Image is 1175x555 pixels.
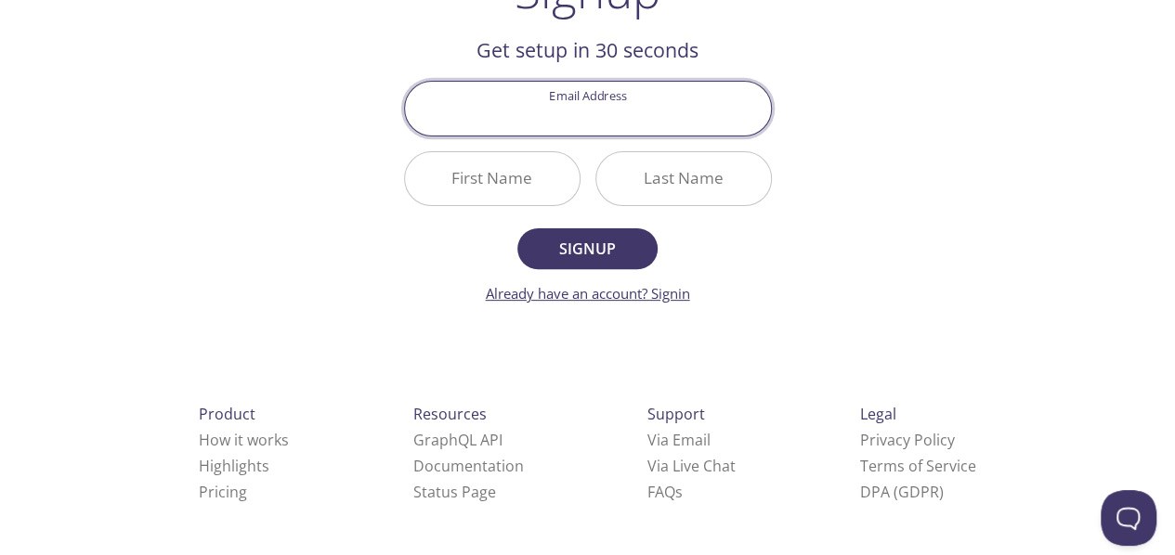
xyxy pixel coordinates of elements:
a: DPA (GDPR) [860,482,944,502]
span: Legal [860,404,896,424]
a: Pricing [199,482,247,502]
a: GraphQL API [413,430,503,450]
button: Signup [517,228,657,269]
h2: Get setup in 30 seconds [404,34,772,66]
a: Via Live Chat [647,456,736,476]
span: s [675,482,683,502]
span: Support [647,404,705,424]
iframe: Help Scout Beacon - Open [1101,490,1156,546]
a: Via Email [647,430,711,450]
span: Resources [413,404,487,424]
a: Already have an account? Signin [486,284,690,303]
a: Privacy Policy [860,430,955,450]
a: Highlights [199,456,269,476]
a: Documentation [413,456,524,476]
a: Status Page [413,482,496,502]
a: Terms of Service [860,456,976,476]
span: Signup [538,236,636,262]
a: How it works [199,430,289,450]
a: FAQ [647,482,683,502]
span: Product [199,404,255,424]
